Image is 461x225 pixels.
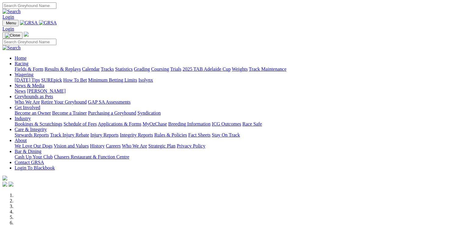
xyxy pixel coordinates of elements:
[137,110,161,116] a: Syndication
[98,121,141,127] a: Applications & Forms
[2,182,7,187] img: facebook.svg
[101,66,114,72] a: Tracks
[41,99,87,105] a: Retire Your Greyhound
[90,132,119,137] a: Injury Reports
[242,121,262,127] a: Race Safe
[15,77,40,83] a: [DATE] Tips
[15,154,459,160] div: Bar & Dining
[50,132,89,137] a: Track Injury Rebate
[122,143,147,148] a: Who We Are
[20,20,38,26] img: GRSA
[82,66,100,72] a: Calendar
[232,66,248,72] a: Weights
[134,66,150,72] a: Grading
[63,121,97,127] a: Schedule of Fees
[177,143,205,148] a: Privacy Policy
[212,121,241,127] a: ICG Outcomes
[90,143,105,148] a: History
[106,143,121,148] a: Careers
[115,66,133,72] a: Statistics
[54,143,89,148] a: Vision and Values
[41,77,62,83] a: SUREpick
[44,66,81,72] a: Results & Replays
[88,77,137,83] a: Minimum Betting Limits
[15,132,49,137] a: Stewards Reports
[2,26,14,31] a: Login
[88,110,136,116] a: Purchasing a Greyhound
[15,77,459,83] div: Wagering
[15,72,34,77] a: Wagering
[15,138,27,143] a: About
[15,110,459,116] div: Get Involved
[15,88,26,94] a: News
[2,2,56,9] input: Search
[188,132,211,137] a: Fact Sheets
[15,88,459,94] div: News & Media
[168,121,211,127] a: Breeding Information
[15,61,28,66] a: Racing
[15,105,40,110] a: Get Involved
[15,121,62,127] a: Bookings & Scratchings
[6,21,16,25] span: Menu
[9,182,13,187] img: twitter.svg
[5,33,20,38] img: Close
[27,88,66,94] a: [PERSON_NAME]
[212,132,240,137] a: Stay On Track
[120,132,153,137] a: Integrity Reports
[15,165,55,170] a: Login To Blackbook
[15,110,51,116] a: Become an Owner
[15,160,44,165] a: Contact GRSA
[15,154,53,159] a: Cash Up Your Club
[2,45,21,51] img: Search
[63,77,87,83] a: How To Bet
[15,116,31,121] a: Industry
[2,39,56,45] input: Search
[15,99,459,105] div: Greyhounds as Pets
[2,14,14,20] a: Login
[39,20,57,26] img: GRSA
[52,110,87,116] a: Become a Trainer
[15,121,459,127] div: Industry
[151,66,169,72] a: Coursing
[15,143,459,149] div: About
[170,66,181,72] a: Trials
[54,154,129,159] a: Chasers Restaurant & Function Centre
[2,32,23,39] button: Toggle navigation
[2,20,19,26] button: Toggle navigation
[183,66,231,72] a: 2025 TAB Adelaide Cup
[249,66,286,72] a: Track Maintenance
[15,66,459,72] div: Racing
[2,176,7,180] img: logo-grsa-white.png
[15,127,47,132] a: Care & Integrity
[2,9,21,14] img: Search
[138,77,153,83] a: Isolynx
[15,66,43,72] a: Fields & Form
[88,99,131,105] a: GAP SA Assessments
[15,143,52,148] a: We Love Our Dogs
[143,121,167,127] a: MyOzChase
[15,55,27,61] a: Home
[15,149,41,154] a: Bar & Dining
[24,32,29,37] img: logo-grsa-white.png
[15,99,40,105] a: Who We Are
[15,132,459,138] div: Care & Integrity
[148,143,176,148] a: Strategic Plan
[15,83,44,88] a: News & Media
[15,94,53,99] a: Greyhounds as Pets
[154,132,187,137] a: Rules & Policies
